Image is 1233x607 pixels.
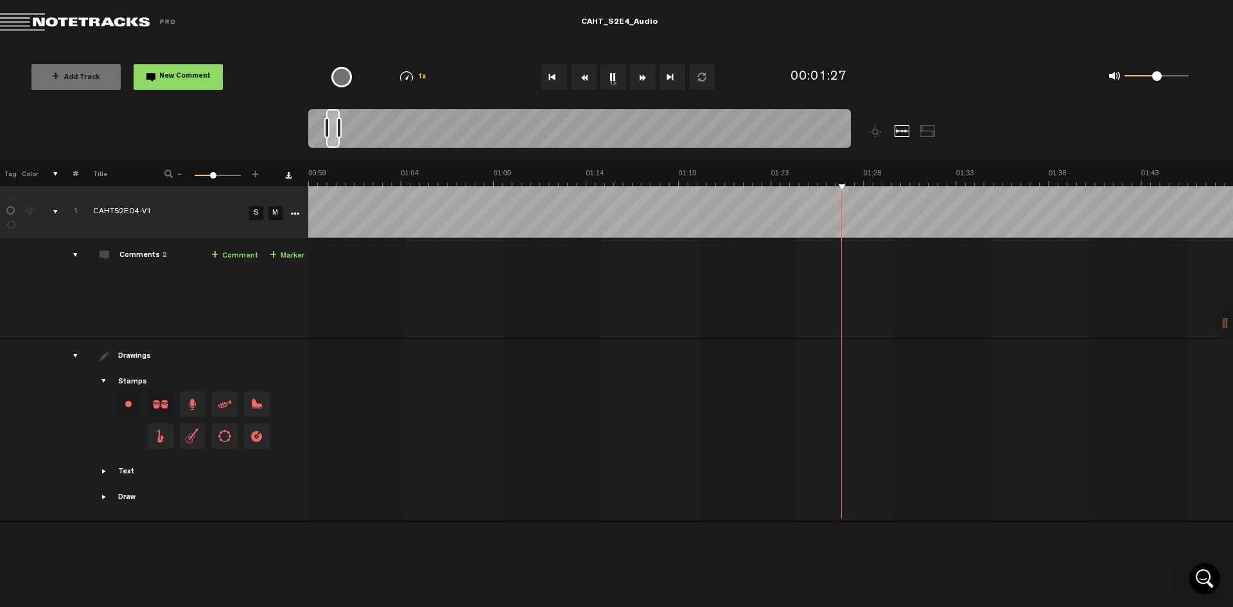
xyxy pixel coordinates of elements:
div: comments, stamps & drawings [40,206,60,218]
div: Change stamp color.To change the color of an existing stamp, select the stamp on the right and th... [116,391,141,417]
td: comments [58,238,78,339]
span: - [175,168,185,176]
span: + [270,251,277,261]
span: New Comment [159,73,211,80]
div: 1x [380,71,446,82]
span: Drag and drop a stamp [212,391,238,417]
span: Drag and drop a stamp [180,391,205,417]
div: Click to change the order number [60,206,80,218]
a: Comment [211,249,258,263]
th: Color [19,161,39,186]
button: Loop [689,64,715,90]
a: S [249,206,263,220]
th: Title [78,161,147,186]
button: Rewind [571,64,597,90]
div: drawings [60,349,80,362]
img: speedometer.svg [400,71,413,82]
button: Go to end [660,64,685,90]
span: Drag and drop a stamp [148,391,173,417]
div: Comments [119,251,167,261]
span: Drag and drop a stamp [244,391,270,417]
button: Fast Forward [630,64,656,90]
div: Drawings [118,351,153,362]
span: 2 [162,252,167,260]
td: drawings [58,339,78,522]
div: Stamps [118,377,147,388]
div: {{ tooltip_message }} [331,67,352,87]
div: Change the color of the waveform [21,206,40,217]
span: + [52,72,59,82]
td: Change the color of the waveform [19,186,39,238]
span: Add Track [52,75,100,82]
div: comments [60,249,80,261]
span: 1x [418,74,427,81]
div: Text [118,467,134,478]
a: Download comments [285,172,292,179]
span: Drag and drop a stamp [180,423,205,449]
span: Showcase text [100,466,110,477]
span: Drag and drop a stamp [212,423,238,449]
td: Click to edit the title CAHTS2E04-V1 [78,186,245,238]
span: + [211,251,218,261]
span: Showcase draw menu [100,492,110,502]
td: Click to change the order number 1 [58,186,78,238]
div: Draw [118,493,136,504]
div: Click to edit the title [93,206,260,219]
button: 1x [600,64,626,90]
a: M [268,206,283,220]
button: +Add Track [31,64,121,90]
span: + [250,168,261,176]
span: Drag and drop a stamp [148,423,173,449]
div: 00:01:27 [791,68,847,87]
div: Open Intercom Messenger [1189,563,1220,594]
a: More [288,207,301,218]
th: # [58,161,78,186]
a: Marker [270,249,304,263]
button: Go to beginning [541,64,567,90]
span: Drag and drop a stamp [244,423,270,449]
span: Showcase stamps [100,376,110,387]
button: New Comment [134,64,223,90]
td: comments, stamps & drawings [39,186,58,238]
